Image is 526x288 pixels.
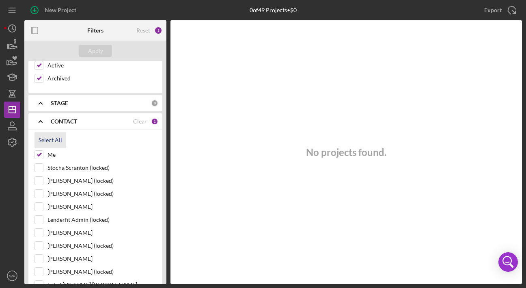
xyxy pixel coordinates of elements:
div: Export [484,2,502,18]
label: Stocha Scranton (locked) [47,164,156,172]
label: [PERSON_NAME] [47,255,156,263]
label: [PERSON_NAME] (locked) [47,177,156,185]
label: [PERSON_NAME] (locked) [47,268,156,276]
label: [PERSON_NAME] (locked) [47,242,156,250]
div: Apply [88,45,103,57]
div: 0 [151,100,158,107]
label: Archived [47,74,156,82]
label: Lenderfit Admin (locked) [47,216,156,224]
div: Clear [133,118,147,125]
button: Apply [79,45,112,57]
button: Select All [34,132,66,148]
b: CONTACT [51,118,77,125]
b: STAGE [51,100,68,106]
h3: No projects found. [306,147,386,158]
div: 1 [151,118,158,125]
text: WF [9,274,15,278]
div: New Project [45,2,76,18]
label: [PERSON_NAME] [47,203,156,211]
div: Select All [39,132,62,148]
b: Filters [87,27,103,34]
label: [PERSON_NAME] (locked) [47,190,156,198]
label: [PERSON_NAME] [47,229,156,237]
div: Reset [136,27,150,34]
div: 3 [154,26,162,35]
label: Me [47,151,156,159]
button: Export [476,2,522,18]
button: WF [4,268,20,284]
div: Open Intercom Messenger [498,252,518,272]
button: New Project [24,2,84,18]
label: Active [47,61,156,69]
div: 0 of 49 Projects • $0 [250,7,297,13]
